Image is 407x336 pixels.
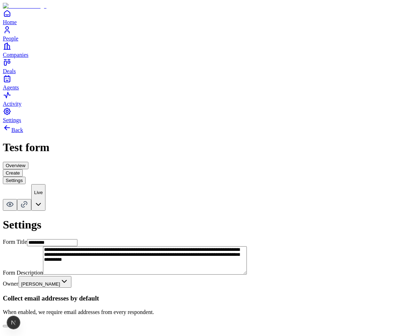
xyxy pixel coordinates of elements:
a: Activity [3,91,404,107]
label: Form Description [3,270,43,276]
button: Create [3,169,23,177]
span: Activity [3,101,21,107]
h3: Collect email addresses by default [3,294,404,302]
a: Agents [3,75,404,90]
a: People [3,26,404,42]
span: Deals [3,68,16,74]
label: Owner [3,281,18,287]
span: People [3,35,18,42]
img: Item Brain Logo [3,3,47,9]
a: Back [3,127,23,133]
a: Companies [3,42,404,58]
label: Form Title [3,239,27,245]
p: When enabled, we require email addresses from every respondent. [3,309,404,315]
a: Home [3,9,404,25]
a: Deals [3,58,404,74]
button: Overview [3,162,28,169]
span: Agents [3,84,19,90]
h1: Settings [3,218,404,231]
h1: Test form [3,141,404,154]
span: Home [3,19,17,25]
a: Settings [3,107,404,123]
button: Settings [3,177,26,184]
span: Companies [3,52,28,58]
span: Settings [3,117,21,123]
